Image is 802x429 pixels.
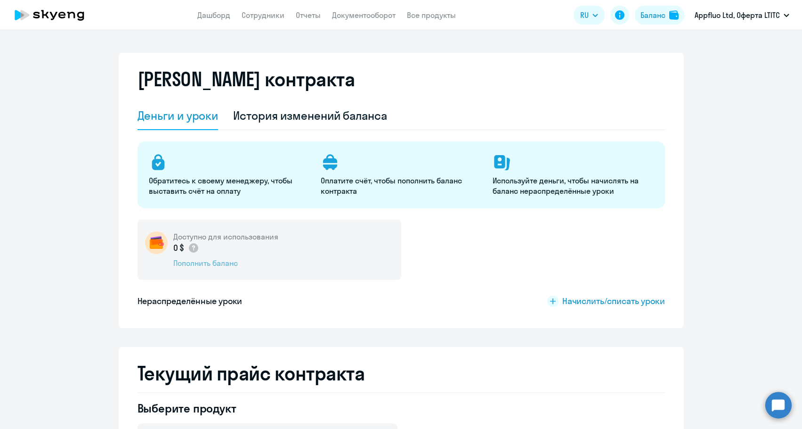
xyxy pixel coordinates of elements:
span: RU [580,9,589,21]
a: Все продукты [407,10,456,20]
p: 0 $ [173,242,200,254]
h5: Нераспределённые уроки [138,295,243,307]
img: balance [669,10,679,20]
span: Начислить/списать уроки [562,295,665,307]
a: Дашборд [197,10,230,20]
h2: [PERSON_NAME] контракта [138,68,355,91]
p: Оплатите счёт, чтобы пополнить баланс контракта [321,175,481,196]
button: RU [574,6,605,25]
h2: Текущий прайс контракта [138,362,665,385]
a: Документооборот [332,10,396,20]
button: Балансbalance [635,6,684,25]
a: Сотрудники [242,10,284,20]
div: История изменений баланса [233,108,387,123]
p: Используйте деньги, чтобы начислять на баланс нераспределённые уроки [493,175,653,196]
div: Пополнить баланс [173,258,278,268]
button: Appfluo Ltd, Оферта LTITC [690,4,794,26]
h5: Доступно для использования [173,231,278,242]
img: wallet-circle.png [145,231,168,254]
div: Деньги и уроки [138,108,219,123]
div: Баланс [640,9,665,21]
a: Отчеты [296,10,321,20]
h4: Выберите продукт [138,401,397,416]
p: Appfluo Ltd, Оферта LTITC [695,9,780,21]
p: Обратитесь к своему менеджеру, чтобы выставить счёт на оплату [149,175,309,196]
